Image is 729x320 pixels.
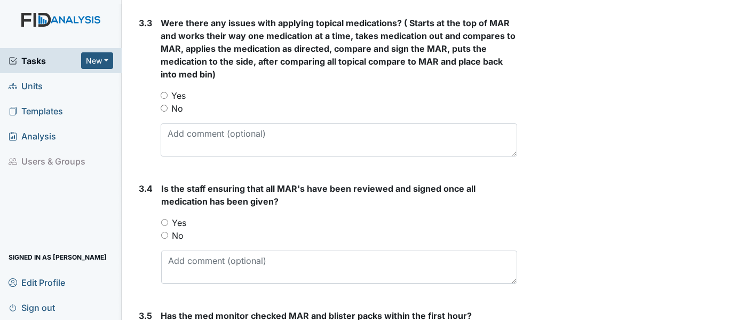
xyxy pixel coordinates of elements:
span: Templates [9,103,63,119]
label: 3.3 [139,17,152,29]
a: Tasks [9,54,81,67]
span: Units [9,77,43,94]
input: Yes [161,219,168,226]
span: Analysis [9,128,56,144]
input: No [161,232,168,239]
span: Were there any issues with applying topical medications? ( Starts at the top of MAR and works the... [161,18,516,80]
span: Is the staff ensuring that all MAR's have been reviewed and signed once all medication has been g... [161,183,476,207]
input: Yes [161,92,168,99]
span: Edit Profile [9,274,65,291]
label: Yes [172,216,186,229]
button: New [81,52,113,69]
label: No [171,102,183,115]
span: Sign out [9,299,55,316]
label: No [172,229,184,242]
label: Yes [171,89,186,102]
span: Signed in as [PERSON_NAME] [9,249,107,266]
input: No [161,105,168,112]
label: 3.4 [139,182,153,195]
